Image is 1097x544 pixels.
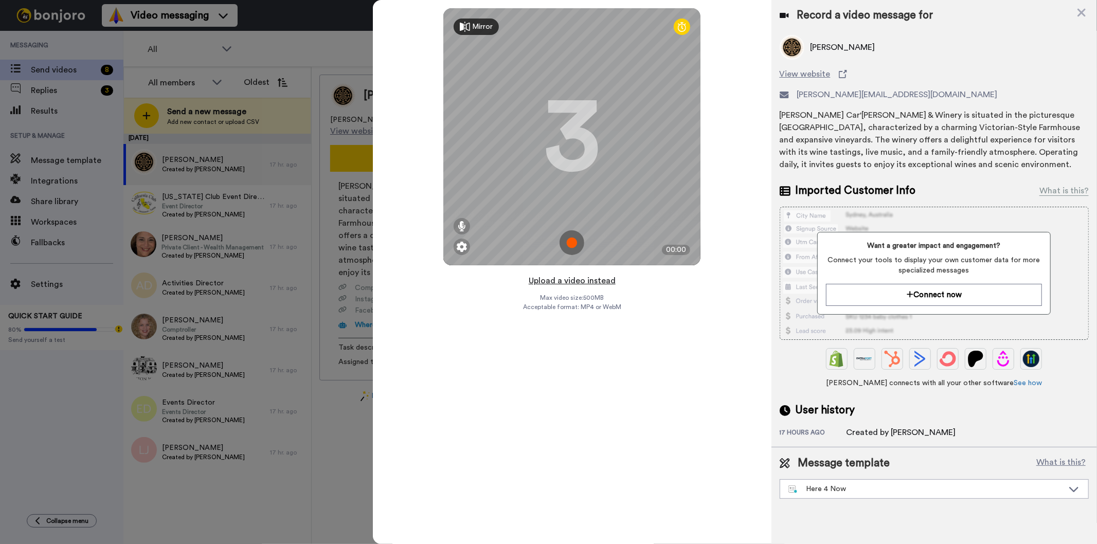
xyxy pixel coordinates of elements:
[826,241,1042,251] span: Want a greater impact and engagement?
[662,245,690,255] div: 00:00
[523,303,621,311] span: Acceptable format: MP4 or WebM
[560,230,584,255] img: ic_record_start.svg
[1033,456,1089,471] button: What is this?
[940,351,956,367] img: ConvertKit
[788,485,798,494] img: nextgen-template.svg
[912,351,928,367] img: ActiveCampaign
[1023,351,1039,367] img: GoHighLevel
[788,484,1064,494] div: Here 4 Now
[847,426,956,439] div: Created by [PERSON_NAME]
[856,351,873,367] img: Ontraport
[829,351,845,367] img: Shopify
[780,68,831,80] span: View website
[544,98,600,175] div: 3
[457,242,467,252] img: ic_gear.svg
[798,456,890,471] span: Message template
[526,274,619,287] button: Upload a video instead
[780,378,1089,388] span: [PERSON_NAME] connects with all your other software
[780,68,1089,80] a: View website
[884,351,901,367] img: Hubspot
[1014,379,1042,387] a: See how
[540,294,604,302] span: Max video size: 500 MB
[1039,185,1089,197] div: What is this?
[995,351,1012,367] img: Drip
[796,403,855,418] span: User history
[797,88,998,101] span: [PERSON_NAME][EMAIL_ADDRESS][DOMAIN_NAME]
[967,351,984,367] img: Patreon
[780,109,1089,171] div: [PERSON_NAME] Car'[PERSON_NAME] & Winery is situated in the picturesque [GEOGRAPHIC_DATA], charac...
[796,183,916,198] span: Imported Customer Info
[826,255,1042,276] span: Connect your tools to display your own customer data for more specialized messages
[780,428,847,439] div: 17 hours ago
[826,284,1042,306] button: Connect now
